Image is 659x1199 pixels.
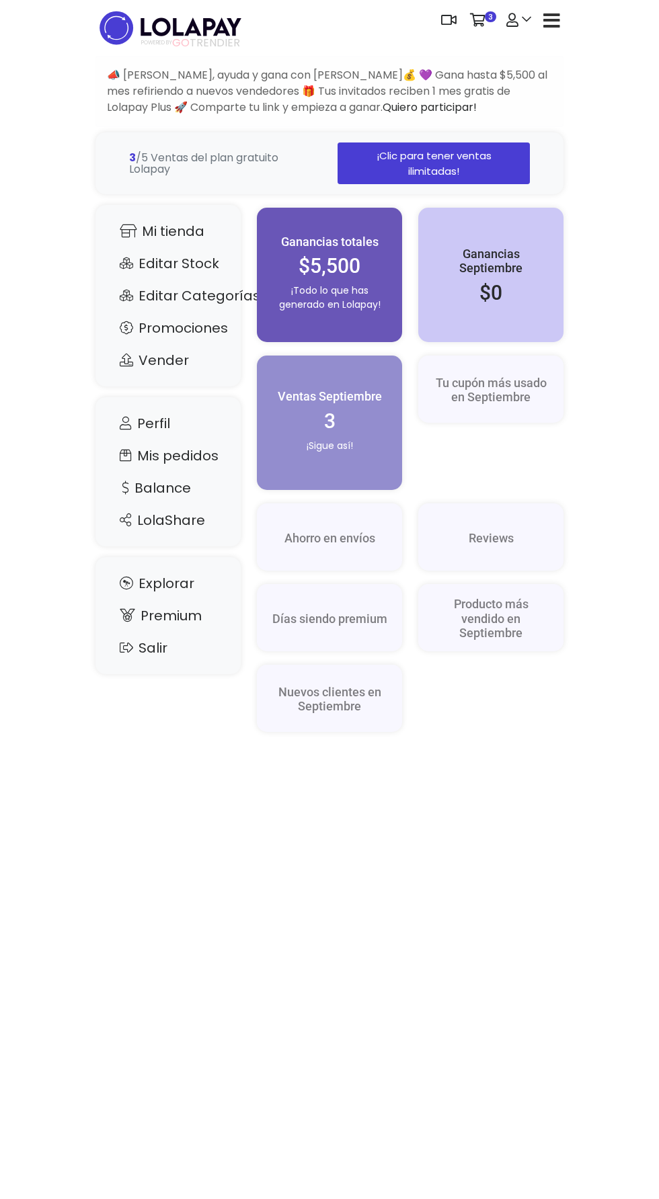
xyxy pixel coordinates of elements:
span: 📣 [PERSON_NAME], ayuda y gana con [PERSON_NAME]💰 💜 Gana hasta $5,500 al mes refiriendo a nuevos v... [107,67,547,115]
span: POWERED BY [141,39,172,46]
h2: $0 [432,281,550,305]
a: Premium [109,603,227,628]
h5: Ganancias totales [270,235,389,249]
h5: Ahorro en envíos [270,531,389,546]
h5: Ganancias Septiembre [432,247,550,276]
p: ¡Todo lo que has generado en Lolapay! [270,284,389,312]
h2: 3 [270,409,389,433]
span: GO [172,35,190,50]
a: Promociones [109,315,227,341]
h5: Tu cupón más usado en Septiembre [432,376,550,405]
span: 3 [485,11,496,22]
span: /5 Ventas del plan gratuito Lolapay [129,150,278,177]
h5: Reviews [432,531,550,546]
h5: Días siendo premium [270,612,389,626]
a: Mi tienda [109,218,227,244]
a: Balance [109,475,227,501]
a: Quiero participar! [383,99,477,115]
a: Explorar [109,571,227,596]
a: Perfil [109,411,227,436]
h5: Ventas Septiembre [270,389,389,404]
strong: 3 [129,150,136,165]
span: TRENDIER [141,37,240,49]
a: Editar Stock [109,251,227,276]
h5: Producto más vendido en Septiembre [432,597,550,640]
h5: Nuevos clientes en Septiembre [270,685,389,714]
a: Editar Categorías [109,283,227,308]
a: Vender [109,347,227,373]
a: LolaShare [109,507,227,533]
a: ¡Clic para tener ventas ilimitadas! [338,142,530,184]
a: Salir [109,635,227,661]
p: ¡Sigue así! [270,439,389,453]
img: logo [95,7,245,49]
h2: $5,500 [270,254,389,278]
a: Mis pedidos [109,443,227,468]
